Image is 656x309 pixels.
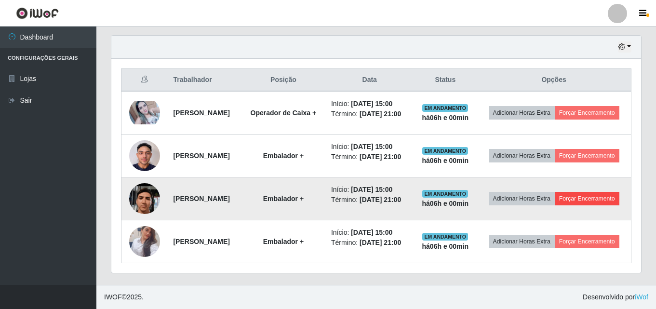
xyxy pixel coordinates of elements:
[555,149,619,162] button: Forçar Encerramento
[351,186,392,193] time: [DATE] 15:00
[167,69,241,92] th: Trabalhador
[129,214,160,269] img: 1755269668383.jpeg
[635,293,648,301] a: iWof
[104,293,122,301] span: IWOF
[583,292,648,302] span: Desenvolvido por
[360,110,401,118] time: [DATE] 21:00
[351,228,392,236] time: [DATE] 15:00
[129,101,160,124] img: 1668045195868.jpeg
[331,195,408,205] li: Término:
[351,100,392,107] time: [DATE] 15:00
[555,235,619,248] button: Forçar Encerramento
[422,242,469,250] strong: há 06 h e 00 min
[360,239,401,246] time: [DATE] 21:00
[331,109,408,119] li: Término:
[173,195,229,202] strong: [PERSON_NAME]
[263,195,304,202] strong: Embalador +
[422,233,468,241] span: EM ANDAMENTO
[173,152,229,160] strong: [PERSON_NAME]
[489,149,555,162] button: Adicionar Horas Extra
[489,106,555,120] button: Adicionar Horas Extra
[129,135,160,176] img: 1754834692100.jpeg
[555,192,619,205] button: Forçar Encerramento
[263,152,304,160] strong: Embalador +
[422,114,469,121] strong: há 06 h e 00 min
[360,196,401,203] time: [DATE] 21:00
[477,69,631,92] th: Opções
[331,228,408,238] li: Início:
[422,200,469,207] strong: há 06 h e 00 min
[331,152,408,162] li: Término:
[325,69,414,92] th: Data
[173,109,229,117] strong: [PERSON_NAME]
[422,190,468,198] span: EM ANDAMENTO
[351,143,392,150] time: [DATE] 15:00
[16,7,59,19] img: CoreUI Logo
[331,238,408,248] li: Término:
[263,238,304,245] strong: Embalador +
[104,292,144,302] span: © 2025 .
[173,238,229,245] strong: [PERSON_NAME]
[251,109,317,117] strong: Operador de Caixa +
[331,142,408,152] li: Início:
[241,69,325,92] th: Posição
[414,69,477,92] th: Status
[331,99,408,109] li: Início:
[331,185,408,195] li: Início:
[422,104,468,112] span: EM ANDAMENTO
[360,153,401,161] time: [DATE] 21:00
[422,157,469,164] strong: há 06 h e 00 min
[129,164,160,233] img: 1746842492548.jpeg
[555,106,619,120] button: Forçar Encerramento
[489,192,555,205] button: Adicionar Horas Extra
[489,235,555,248] button: Adicionar Horas Extra
[422,147,468,155] span: EM ANDAMENTO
